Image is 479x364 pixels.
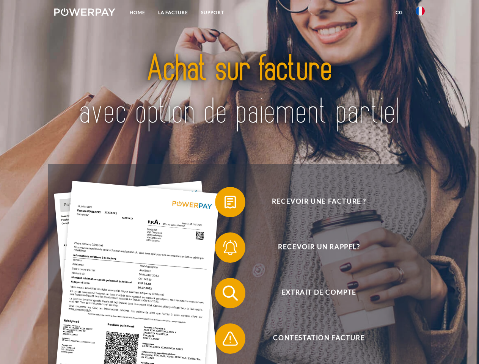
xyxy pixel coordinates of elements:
img: title-powerpay_fr.svg [72,36,407,145]
span: Extrait de compte [226,278,412,308]
button: Recevoir un rappel? [215,232,412,263]
img: qb_bill.svg [221,193,240,212]
iframe: Button to launch messaging window [449,334,473,358]
img: qb_bell.svg [221,238,240,257]
img: qb_search.svg [221,284,240,303]
span: Recevoir une facture ? [226,187,412,217]
img: qb_warning.svg [221,329,240,348]
button: Contestation Facture [215,323,412,354]
a: LA FACTURE [152,6,195,19]
img: logo-powerpay-white.svg [54,8,115,16]
span: Contestation Facture [226,323,412,354]
a: Home [123,6,152,19]
a: Support [195,6,231,19]
span: Recevoir un rappel? [226,232,412,263]
a: CG [389,6,409,19]
button: Recevoir une facture ? [215,187,412,217]
button: Extrait de compte [215,278,412,308]
img: fr [416,6,425,16]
